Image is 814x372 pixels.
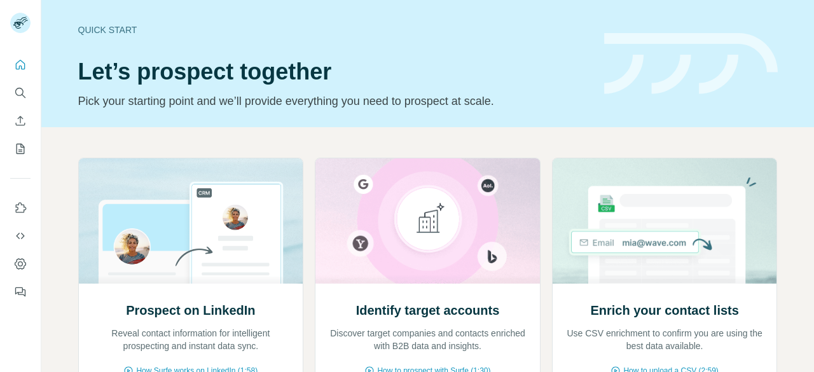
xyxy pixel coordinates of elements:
[10,252,31,275] button: Dashboard
[92,327,291,352] p: Reveal contact information for intelligent prospecting and instant data sync.
[10,137,31,160] button: My lists
[126,301,255,319] h2: Prospect on LinkedIn
[590,301,738,319] h2: Enrich your contact lists
[78,24,589,36] div: Quick start
[604,33,778,95] img: banner
[78,59,589,85] h1: Let’s prospect together
[565,327,764,352] p: Use CSV enrichment to confirm you are using the best data available.
[78,158,304,284] img: Prospect on LinkedIn
[356,301,500,319] h2: Identify target accounts
[10,53,31,76] button: Quick start
[10,224,31,247] button: Use Surfe API
[10,109,31,132] button: Enrich CSV
[315,158,541,284] img: Identify target accounts
[10,196,31,219] button: Use Surfe on LinkedIn
[10,280,31,303] button: Feedback
[10,81,31,104] button: Search
[552,158,778,284] img: Enrich your contact lists
[328,327,527,352] p: Discover target companies and contacts enriched with B2B data and insights.
[78,92,589,110] p: Pick your starting point and we’ll provide everything you need to prospect at scale.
